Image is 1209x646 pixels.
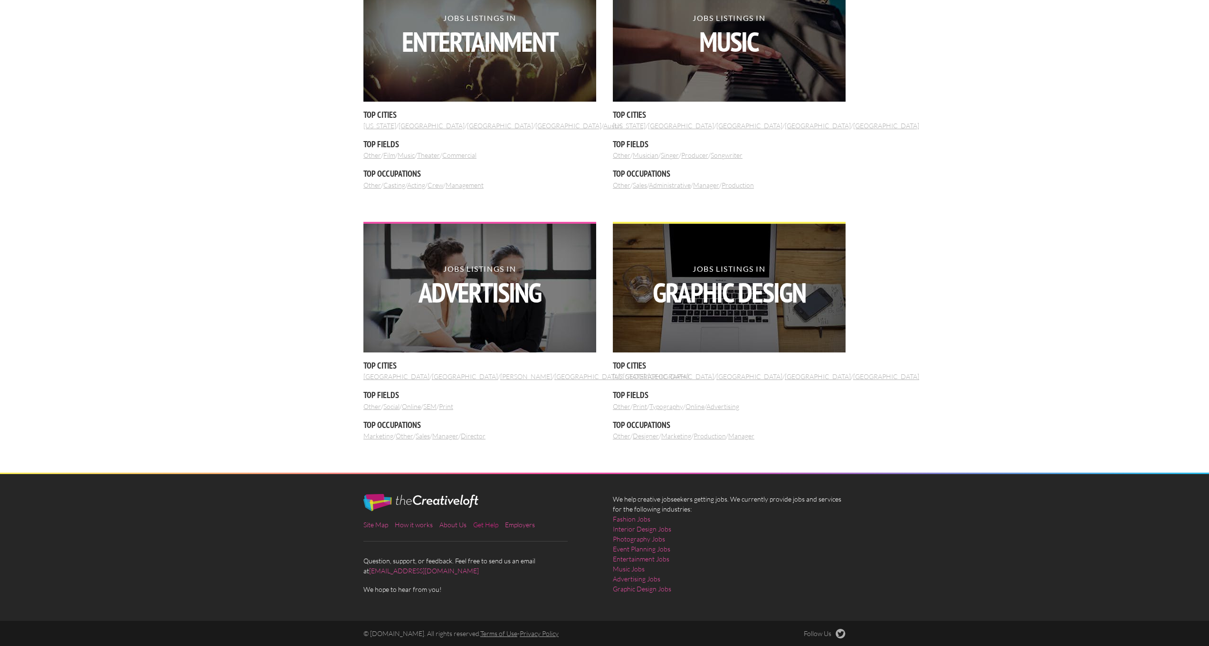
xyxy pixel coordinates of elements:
a: Casting [383,181,405,189]
a: SEM [423,402,437,410]
a: Production [694,432,726,440]
a: How it works [395,521,433,529]
h5: Top Cities [613,109,846,121]
a: Songwriter [711,151,743,159]
a: [GEOGRAPHIC_DATA] [785,372,851,380]
strong: Advertising [363,279,596,306]
a: Other [363,151,381,159]
a: Other [613,402,630,410]
a: Event Planning Jobs [613,544,670,554]
a: Austin [603,122,622,130]
a: [EMAIL_ADDRESS][DOMAIN_NAME] [369,567,479,575]
a: Production [722,181,754,189]
h2: Jobs Listings in [613,14,846,56]
h5: Top Occupations [613,168,846,180]
h5: Top Fields [613,389,846,401]
a: Other [613,432,630,440]
a: Terms of Use [480,629,517,637]
a: Manager [728,432,754,440]
strong: Graphic Design [613,279,846,306]
a: Commercial [442,151,476,159]
a: Online [402,402,421,410]
a: Advertising [706,402,739,410]
a: Director [461,432,486,440]
h5: Top Occupations [363,419,596,431]
a: [GEOGRAPHIC_DATA] [853,122,919,130]
a: [GEOGRAPHIC_DATA] [648,372,714,380]
a: Online [685,402,704,410]
a: Print [439,402,453,410]
a: Interior Design Jobs [613,524,671,534]
a: Singer [661,151,679,159]
h5: Top Fields [363,138,596,150]
h2: Jobs Listings in [613,265,846,306]
a: Producer [681,151,708,159]
div: We help creative jobseekers getting jobs. We currently provide jobs and services for the followin... [605,494,854,601]
a: Manager [693,181,719,189]
strong: Music [613,28,846,56]
a: Marketing [363,432,393,440]
a: [US_STATE] [613,372,646,380]
div: © [DOMAIN_NAME]. All rights reserved. - [355,629,730,638]
a: Social [383,402,400,410]
div: / / / / / / / / / / / / [363,222,596,440]
a: [GEOGRAPHIC_DATA] [554,372,620,380]
h5: Top Cities [363,109,596,121]
a: Manager [432,432,458,440]
a: [GEOGRAPHIC_DATA] [535,122,601,130]
h5: Top Occupations [613,419,846,431]
a: [GEOGRAPHIC_DATA] [467,122,533,130]
a: Designer [633,432,659,440]
a: Typography [649,402,683,410]
a: Music [398,151,415,159]
a: Other [363,181,381,189]
a: Crew [428,181,443,189]
img: Mackbook air on wooden table with glass of water and iPhone next to it [613,224,846,353]
h2: Jobs Listings in [363,14,596,56]
a: Management [446,181,484,189]
a: Entertainment Jobs [613,554,669,564]
a: Theater [417,151,440,159]
h5: Top Fields [613,138,846,150]
a: [GEOGRAPHIC_DATA] [432,372,498,380]
a: Other [613,151,630,159]
a: Other [363,402,381,410]
a: [PERSON_NAME] [500,372,552,380]
h5: Top Occupations [363,168,596,180]
a: Privacy Policy [520,629,559,637]
a: Sales [633,181,647,189]
a: Marketing [661,432,691,440]
a: About Us [439,521,466,529]
h5: Top Cities [613,360,846,371]
a: Employers [505,521,535,529]
a: Graphic Design Jobs [613,584,671,594]
a: Print [633,402,647,410]
a: [US_STATE] [613,122,646,130]
a: Sales [416,432,430,440]
div: / / / / / / / / / / / / [613,222,846,440]
a: Get Help [473,521,498,529]
a: Site Map [363,521,388,529]
img: The Creative Loft [363,494,478,511]
a: Photography Jobs [613,534,665,544]
a: Acting [407,181,425,189]
a: Film [383,151,395,159]
a: [GEOGRAPHIC_DATA] [716,122,782,130]
h5: Top Cities [363,360,596,371]
a: [GEOGRAPHIC_DATA] [785,122,851,130]
a: Jobs Listings inGraphic Design [613,222,846,353]
div: Question, support, or feedback. Feel free to send us an email at [355,494,605,594]
a: [GEOGRAPHIC_DATA] [716,372,782,380]
a: [GEOGRAPHIC_DATA] [363,372,429,380]
a: [GEOGRAPHIC_DATA] [399,122,465,130]
span: We hope to hear from you! [363,584,596,594]
h2: Jobs Listings in [363,265,596,306]
h5: Top Fields [363,389,596,401]
a: Fashion Jobs [613,514,650,524]
a: Follow Us [804,629,846,638]
a: Other [613,181,630,189]
a: Jobs Listings inAdvertising [363,222,596,353]
a: Music Jobs [613,564,645,574]
a: Advertising Jobs [613,574,660,584]
a: Other [396,432,413,440]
